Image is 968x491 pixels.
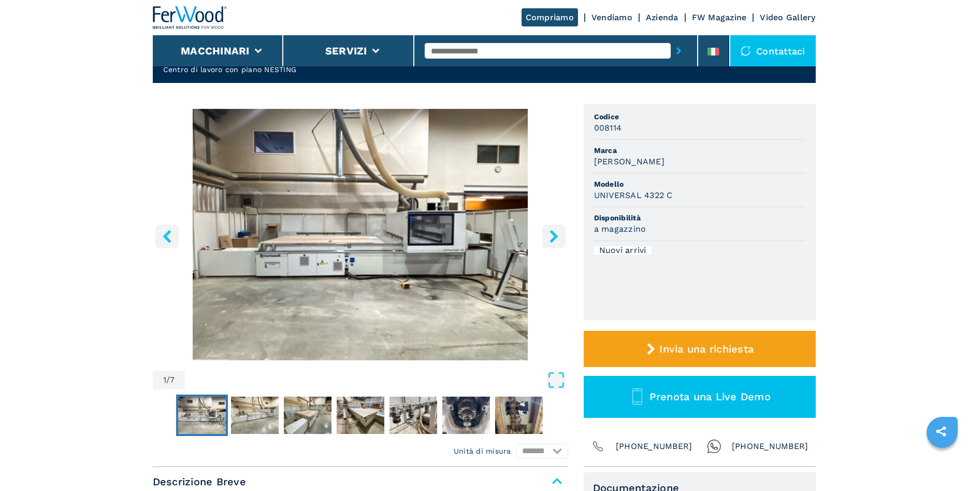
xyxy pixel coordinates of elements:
[282,395,334,436] button: Go to Slide 3
[616,439,692,454] span: [PHONE_NUMBER]
[707,439,721,454] img: Whatsapp
[594,156,664,167] h3: [PERSON_NAME]
[928,418,954,444] a: sharethis
[163,64,389,75] h2: Centro di lavoro con piano NESTING
[594,246,652,255] div: Nuovi arrivi
[284,397,331,434] img: 4b57d6b78c0955ca5d26ee24d50704f3
[594,111,805,122] span: Codice
[153,395,568,436] nav: Thumbnail Navigation
[153,109,568,360] div: Go to Slide 1
[442,397,490,434] img: be58a823afe169ec12b816da18aaba70
[692,12,747,22] a: FW Magazine
[542,225,566,248] button: right-button
[760,12,815,22] a: Video Gallery
[170,376,175,384] span: 7
[649,390,771,403] span: Prenota una Live Demo
[646,12,678,22] a: Azienda
[325,45,367,57] button: Servizi
[594,122,622,134] h3: 008114
[389,397,437,434] img: 71daec9ceab0f888bca3b8d9b181432e
[337,397,384,434] img: 36f5054a5e77763309c31e27c7e28b7d
[454,446,511,456] em: Unità di misura
[741,46,751,56] img: Contattaci
[493,395,545,436] button: Go to Slide 7
[229,395,281,436] button: Go to Slide 2
[176,395,228,436] button: Go to Slide 1
[153,472,568,491] span: Descrizione Breve
[594,213,805,223] span: Disponibilità
[231,397,279,434] img: 020ee405b0b3742aa8507a9faaa1b2d0
[591,12,632,22] a: Vendiamo
[594,145,805,156] span: Marca
[153,109,568,360] img: Centro di lavoro con piano NESTING MORBIDELLI UNIVERSAL 4322 C
[387,395,439,436] button: Go to Slide 5
[153,6,227,29] img: Ferwood
[732,439,808,454] span: [PHONE_NUMBER]
[584,331,816,367] button: Invia una richiesta
[495,397,543,434] img: 511fb55cfbf207cc1076b524361f4bcb
[335,395,386,436] button: Go to Slide 4
[166,376,170,384] span: /
[178,397,226,434] img: 39bc1d11c124690a0129da3f84202259
[584,376,816,418] button: Prenota una Live Demo
[594,179,805,189] span: Modello
[181,45,250,57] button: Macchinari
[440,395,492,436] button: Go to Slide 6
[594,223,646,235] h3: a magazzino
[671,39,687,63] button: submit-button
[187,371,565,389] button: Open Fullscreen
[522,8,578,26] a: Compriamo
[594,189,673,201] h3: UNIVERSAL 4322 C
[659,343,754,355] span: Invia una richiesta
[155,225,179,248] button: left-button
[163,376,166,384] span: 1
[924,444,960,483] iframe: Chat
[730,35,816,66] div: Contattaci
[591,439,605,454] img: Phone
